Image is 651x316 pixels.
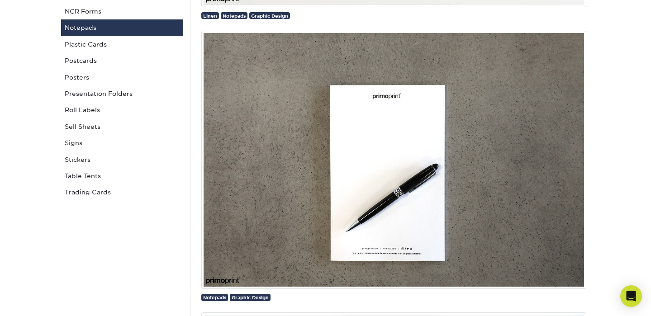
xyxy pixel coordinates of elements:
a: Notepads [221,12,247,19]
iframe: Google Customer Reviews [2,288,77,313]
a: Plastic Cards [61,36,183,52]
div: Open Intercom Messenger [620,285,642,307]
span: Notepads [223,13,246,19]
a: Trading Cards [61,184,183,200]
img: Custom Notepads [201,31,586,289]
a: Table Tents [61,168,183,184]
a: Posters [61,69,183,85]
span: Graphic Design [232,295,269,300]
a: Notepads [201,294,228,301]
span: Linen [203,13,217,19]
span: Notepads [203,295,226,300]
span: Graphic Design [251,13,288,19]
a: Roll Labels [61,102,183,118]
a: Graphic Design [230,294,271,301]
a: NCR Forms [61,3,183,19]
a: Postcards [61,52,183,69]
a: Presentation Folders [61,85,183,102]
a: Stickers [61,151,183,168]
a: Graphic Design [249,12,290,19]
a: Sell Sheets [61,118,183,135]
a: Linen [201,12,219,19]
a: Signs [61,135,183,151]
a: Notepads [61,19,183,36]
